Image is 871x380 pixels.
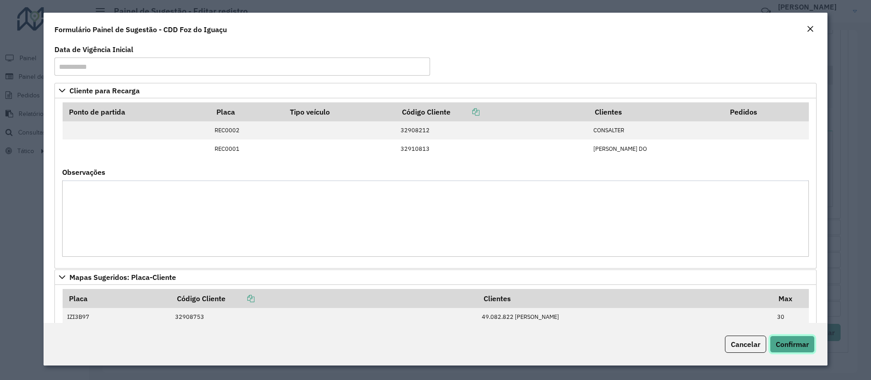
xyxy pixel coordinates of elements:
th: Placa [210,102,284,121]
td: IZI3B97 [63,308,171,326]
th: Código Cliente [396,102,589,121]
a: Copiar [450,107,480,116]
button: Cancelar [725,336,766,353]
span: Cliente para Recarga [69,87,140,94]
a: Mapas Sugeridos: Placa-Cliente [54,269,817,285]
label: Data de Vigência Inicial [54,44,133,55]
td: 30 [773,308,809,326]
td: 32908753 [171,308,477,326]
td: [PERSON_NAME] DO [589,139,724,158]
th: Clientes [477,289,773,308]
th: Ponto de partida [63,102,210,121]
a: Cliente para Recarga [54,83,817,98]
div: Cliente para Recarga [54,98,817,269]
td: REC0002 [210,121,284,139]
label: Observações [62,167,105,178]
button: Close [804,24,817,35]
th: Placa [63,289,171,308]
a: Copiar [225,294,254,303]
span: Confirmar [776,340,809,349]
th: Pedidos [724,102,808,121]
span: Cancelar [731,340,760,349]
td: 49.082.822 [PERSON_NAME] [477,308,773,326]
h4: Formulário Painel de Sugestão - CDD Foz do Iguaçu [54,24,227,35]
th: Código Cliente [171,289,477,308]
button: Confirmar [770,336,815,353]
td: CONSALTER [589,121,724,139]
th: Max [773,289,809,308]
td: REC0001 [210,139,284,158]
span: Mapas Sugeridos: Placa-Cliente [69,274,176,281]
em: Fechar [807,25,814,33]
th: Tipo veículo [284,102,396,121]
td: 32910813 [396,139,589,158]
th: Clientes [589,102,724,121]
td: 32908212 [396,121,589,139]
